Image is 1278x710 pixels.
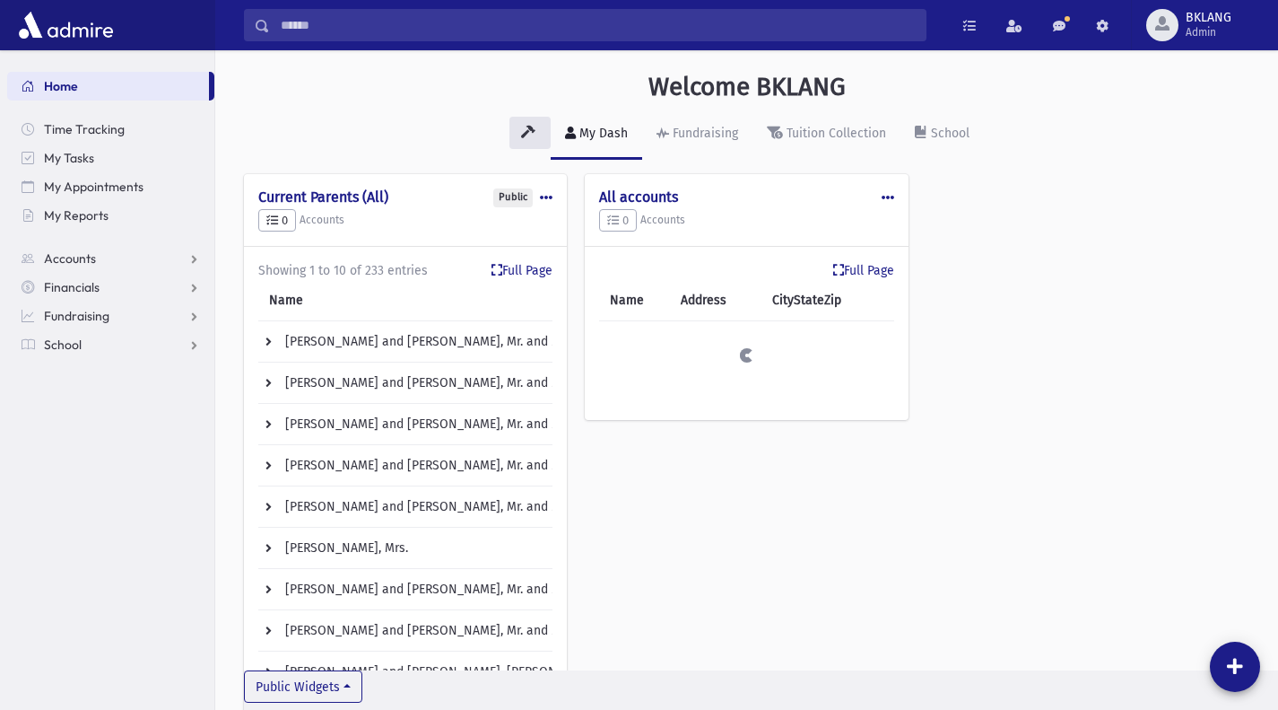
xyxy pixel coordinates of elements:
span: Accounts [44,250,96,267]
div: My Dash [576,126,628,141]
td: [PERSON_NAME] and [PERSON_NAME], Mr. and Mrs. [258,363,663,404]
span: Home [44,78,78,94]
span: BKLANG [1186,11,1231,25]
th: Address [670,280,761,321]
a: Full Page [491,261,552,280]
td: [PERSON_NAME] and [PERSON_NAME], Mr. and Mrs. [258,445,663,486]
div: Tuition Collection [783,126,886,141]
span: My Reports [44,207,109,224]
input: Search [270,9,926,41]
button: 0 [258,209,296,232]
a: My Appointments [7,172,214,201]
div: Fundraising [669,126,738,141]
h5: Accounts [599,209,893,232]
a: My Reports [7,201,214,230]
h5: Accounts [258,209,552,232]
a: Full Page [833,261,894,280]
span: School [44,337,82,353]
td: [PERSON_NAME] and [PERSON_NAME], Mr. and Mrs. [258,569,663,610]
a: Fundraising [7,302,214,330]
a: School [7,330,214,359]
a: My Tasks [7,144,214,172]
th: Name [258,280,663,321]
td: [PERSON_NAME] and [PERSON_NAME], [PERSON_NAME] and Mrs. [258,652,663,693]
span: My Tasks [44,150,94,166]
span: Financials [44,279,100,295]
button: Public Widgets [244,671,362,703]
div: Showing 1 to 10 of 233 entries [258,261,552,280]
a: My Dash [551,110,642,160]
td: [PERSON_NAME], Mrs. [258,528,663,569]
span: Fundraising [44,308,109,324]
a: School [900,110,984,160]
a: Tuition Collection [752,110,900,160]
td: [PERSON_NAME] and [PERSON_NAME], Mr. and Mrs. [258,610,663,652]
td: [PERSON_NAME] and [PERSON_NAME], Mr. and Mrs. [258,404,663,445]
th: Name [599,280,670,321]
span: 0 [607,214,629,227]
td: [PERSON_NAME] and [PERSON_NAME], Mr. and Mrs. [258,486,663,528]
div: Public [493,188,533,207]
img: AdmirePro [14,7,117,43]
span: Admin [1186,25,1231,39]
h3: Welcome BKLANG [648,72,846,102]
span: 0 [266,214,288,227]
a: Time Tracking [7,115,214,144]
span: Time Tracking [44,121,125,137]
div: School [927,126,969,141]
h4: All accounts [599,188,893,206]
a: Accounts [7,244,214,273]
h4: Current Parents (All) [258,188,552,206]
th: CityStateZip [761,280,893,321]
td: [PERSON_NAME] and [PERSON_NAME], Mr. and Mrs. [258,321,663,363]
span: My Appointments [44,179,143,195]
button: 0 [599,209,637,232]
a: Financials [7,273,214,302]
a: Home [7,72,209,101]
a: Fundraising [642,110,752,160]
